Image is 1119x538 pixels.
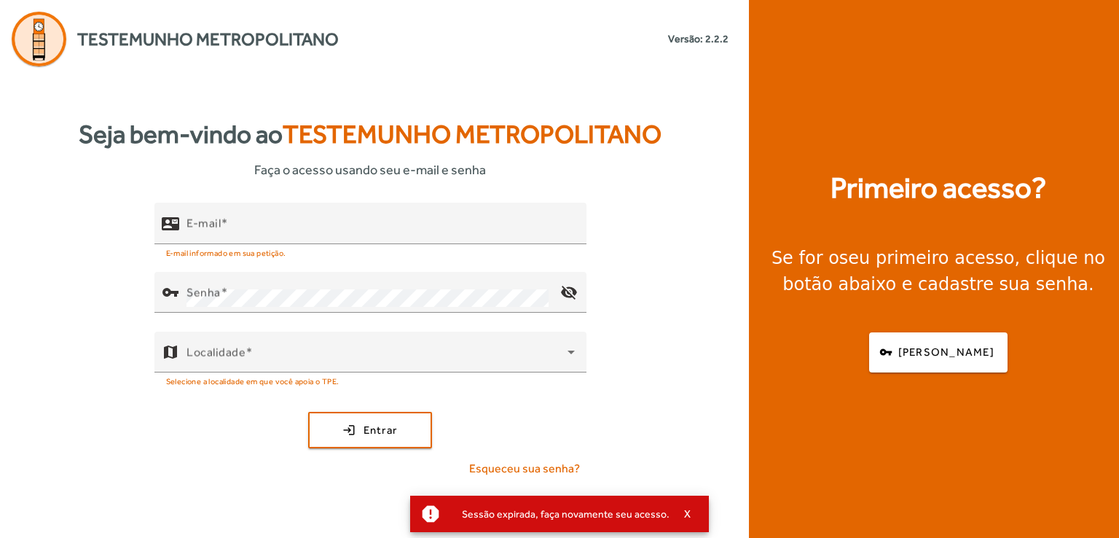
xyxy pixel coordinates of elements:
[77,26,339,52] span: Testemunho Metropolitano
[420,503,441,525] mat-icon: report
[186,345,246,359] mat-label: Localidade
[162,343,179,361] mat-icon: map
[469,460,580,477] span: Esqueceu sua senha?
[839,248,1015,268] strong: seu primeiro acesso
[869,332,1008,373] button: [PERSON_NAME]
[551,275,586,310] mat-icon: visibility_off
[162,214,179,232] mat-icon: contact_mail
[308,412,432,448] button: Entrar
[450,504,670,524] div: Sessão expirada, faça novamente seu acesso.
[766,245,1110,297] div: Se for o , clique no botão abaixo e cadastre sua senha.
[186,285,221,299] mat-label: Senha
[12,12,66,66] img: Logo Agenda
[162,284,179,301] mat-icon: vpn_key
[166,244,286,260] mat-hint: E-mail informado em sua petição.
[79,115,661,154] strong: Seja bem-vindo ao
[684,507,691,521] span: X
[166,373,339,389] mat-hint: Selecione a localidade em que você apoia o TPE.
[186,216,221,230] mat-label: E-mail
[670,507,706,521] button: X
[254,160,486,179] span: Faça o acesso usando seu e-mail e senha
[364,422,398,439] span: Entrar
[831,166,1046,210] strong: Primeiro acesso?
[668,31,729,47] small: Versão: 2.2.2
[898,344,994,361] span: [PERSON_NAME]
[283,120,661,149] span: Testemunho Metropolitano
